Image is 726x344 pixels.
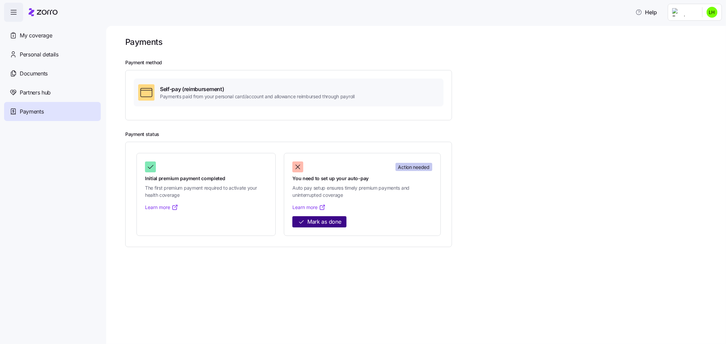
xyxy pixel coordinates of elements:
span: Auto pay setup ensures timely premium payments and uninterrupted coverage [292,185,432,199]
button: Help [630,5,662,19]
img: Employer logo [672,8,697,16]
a: Learn more [292,204,326,211]
a: Payments [4,102,101,121]
span: Self-pay (reimbursement) [160,85,355,93]
span: You need to set up your auto-pay [292,175,432,182]
span: Payments [20,107,44,116]
a: Learn more [145,204,178,211]
a: Documents [4,64,101,83]
button: Mark as done [292,216,346,227]
span: Documents [20,69,48,78]
span: Initial premium payment completed [145,175,267,182]
h2: Payment status [125,131,716,138]
span: Action needed [398,164,430,171]
a: Personal details [4,45,101,64]
h2: Payment method [125,59,716,66]
img: 2c7bd3bd138feae1afbfc061c6fdc53b [707,7,717,18]
span: My coverage [20,31,52,40]
span: Payments paid from your personal card/account and allowance reimbursed through payroll [160,93,355,100]
span: The first premium payment required to activate your health coverage [145,185,267,199]
span: Partners hub [20,88,51,97]
span: Personal details [20,50,59,59]
h1: Payments [125,37,162,47]
a: My coverage [4,26,101,45]
a: Partners hub [4,83,101,102]
span: Help [635,8,657,16]
span: Mark as done [307,218,341,226]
